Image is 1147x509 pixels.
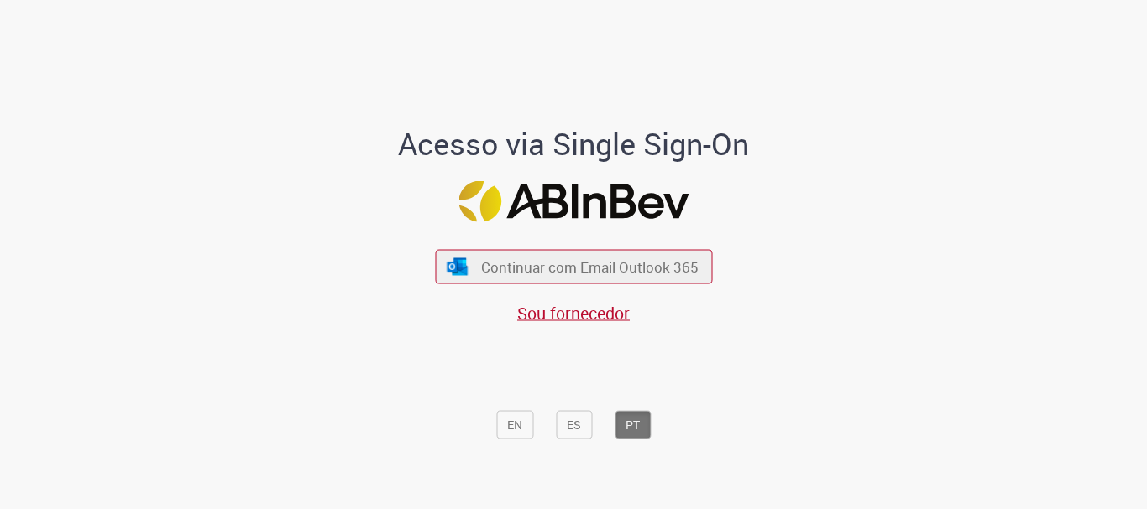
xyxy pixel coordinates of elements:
button: PT [615,411,651,439]
h1: Acesso via Single Sign-On [341,127,807,161]
button: EN [496,411,533,439]
img: Logo ABInBev [458,181,689,222]
a: Sou fornecedor [517,302,630,325]
button: ícone Azure/Microsoft 360 Continuar com Email Outlook 365 [435,250,712,284]
button: ES [556,411,592,439]
span: Continuar com Email Outlook 365 [481,257,699,277]
img: ícone Azure/Microsoft 360 [446,257,469,275]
